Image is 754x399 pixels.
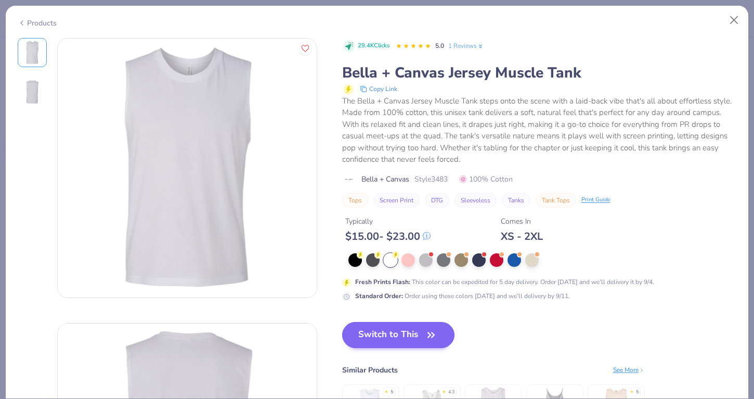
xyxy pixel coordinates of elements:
[581,196,610,204] div: Print Guide
[373,193,420,208] button: Screen Print
[20,40,45,65] img: Front
[448,389,454,396] div: 4.3
[391,389,393,396] div: 5
[425,193,449,208] button: DTG
[384,389,388,393] div: ★
[501,230,543,243] div: XS - 2XL
[613,365,645,375] div: See More
[342,95,737,165] div: The Bella + Canvas Jersey Muscle Tank steps onto the scene with a laid-back vibe that's all about...
[342,193,368,208] button: Tops
[342,63,737,83] div: Bella + Canvas Jersey Muscle Tank
[18,18,57,29] div: Products
[630,389,634,393] div: ★
[355,278,410,286] strong: Fresh Prints Flash :
[355,292,403,300] strong: Standard Order :
[58,38,317,298] img: Front
[342,175,356,184] img: brand logo
[724,10,744,30] button: Close
[342,365,398,376] div: Similar Products
[345,216,431,227] div: Typically
[459,174,513,185] span: 100% Cotton
[396,38,431,55] div: 5.0 Stars
[448,41,484,50] a: 1 Reviews
[361,174,409,185] span: Bella + Canvas
[414,174,448,185] span: Style 3483
[358,42,389,50] span: 29.4K Clicks
[636,389,639,396] div: 5
[435,42,444,50] span: 5.0
[454,193,497,208] button: Sleeveless
[442,389,446,393] div: ★
[355,291,570,301] div: Order using these colors [DATE] and we’ll delivery by 9/11.
[501,216,543,227] div: Comes In
[502,193,530,208] button: Tanks
[345,230,431,243] div: $ 15.00 - $ 23.00
[20,80,45,105] img: Back
[342,322,455,348] button: Switch to This
[536,193,576,208] button: Tank Tops
[355,277,654,287] div: This color can be expedited for 5 day delivery. Order [DATE] and we’ll delivery it by 9/4.
[298,42,312,55] button: Like
[357,83,400,95] button: copy to clipboard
